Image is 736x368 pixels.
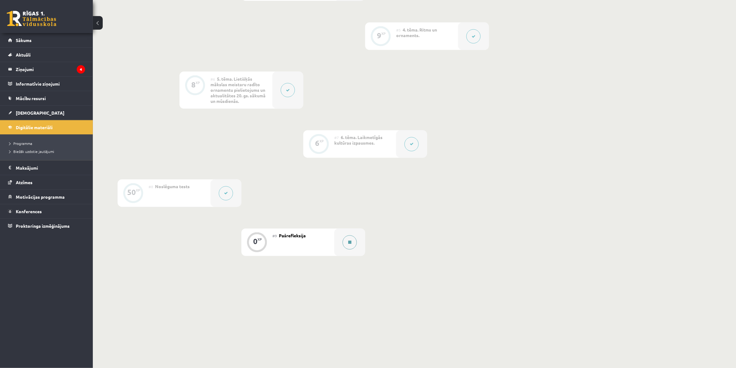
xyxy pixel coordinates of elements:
a: Aktuāli [8,48,85,62]
a: Rīgas 1. Tālmācības vidusskola [7,11,56,26]
a: Maksājumi [8,161,85,175]
a: Motivācijas programma [8,190,85,204]
legend: Informatīvie ziņojumi [16,77,85,91]
div: XP [319,140,324,143]
span: Proktoringa izmēģinājums [16,223,70,229]
span: 6. tēma. Laikmetīgās kultūras izpausmes. [334,135,383,146]
span: Sākums [16,37,32,43]
span: #9 [272,234,277,239]
span: Noslēguma tests [155,184,190,189]
div: 50 [127,190,136,195]
span: 5. tēma. Lietišķās mākslas meistaru radīto ornamentu pielietojums un aktualitātes 20. gs. sākumā ... [210,76,266,104]
div: XP [258,238,262,241]
span: #7 [334,135,339,140]
a: Proktoringa izmēģinājums [8,219,85,233]
div: XP [196,81,200,84]
div: 8 [191,82,196,87]
div: 9 [377,33,381,38]
a: Programma [9,141,87,146]
span: Digitālie materiāli [16,125,53,130]
legend: Maksājumi [16,161,85,175]
span: Konferences [16,209,42,214]
span: Atzīmes [16,180,32,185]
span: Programma [9,141,32,146]
a: Sākums [8,33,85,47]
a: Informatīvie ziņojumi [8,77,85,91]
div: XP [136,189,140,192]
span: Motivācijas programma [16,194,65,200]
span: #6 [210,77,215,82]
a: Atzīmes [8,175,85,189]
div: XP [381,32,386,35]
span: 4. tēma. Ritms un ornaments. [396,27,437,38]
span: Mācību resursi [16,95,46,101]
i: 4 [77,65,85,74]
span: Biežāk uzdotie jautājumi [9,149,54,154]
div: 0 [253,239,258,244]
span: Pašrefleksija [279,233,306,239]
a: Konferences [8,204,85,218]
span: #5 [396,27,401,32]
div: 6 [315,141,319,146]
span: [DEMOGRAPHIC_DATA] [16,110,64,116]
span: #8 [149,184,153,189]
legend: Ziņojumi [16,62,85,76]
a: Digitālie materiāli [8,120,85,134]
a: [DEMOGRAPHIC_DATA] [8,106,85,120]
a: Mācību resursi [8,91,85,105]
span: Aktuāli [16,52,31,57]
a: Biežāk uzdotie jautājumi [9,149,87,154]
a: Ziņojumi4 [8,62,85,76]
